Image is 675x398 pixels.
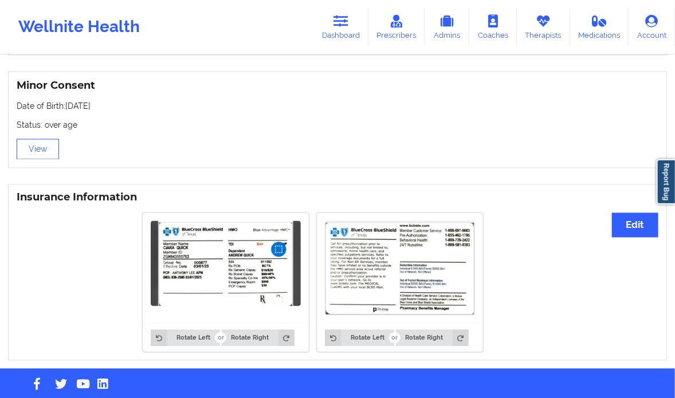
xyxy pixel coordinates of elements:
h3: Insurance Information [17,191,658,204]
img: Andrew Quick [151,221,301,307]
p: Status: over age [17,120,658,131]
a: Admins [425,8,469,46]
h3: Minor Consent [17,79,658,92]
button: Rotate Left [151,330,219,346]
a: Coaches [469,8,517,46]
button: Rotate Left [325,330,394,346]
img: Andrew Quick [325,221,475,316]
button: Edit [612,213,658,238]
button: Rotate Right [222,330,295,346]
a: Therapists [517,8,570,46]
a: Dashboard [313,8,368,46]
a: Report Bug [657,159,675,204]
p: Date of Birth: [DATE] [17,100,658,112]
button: View [17,139,59,160]
a: Prescribers [368,8,425,46]
a: Medications [570,8,629,46]
button: Rotate Right [396,330,469,346]
a: Account [629,8,675,46]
